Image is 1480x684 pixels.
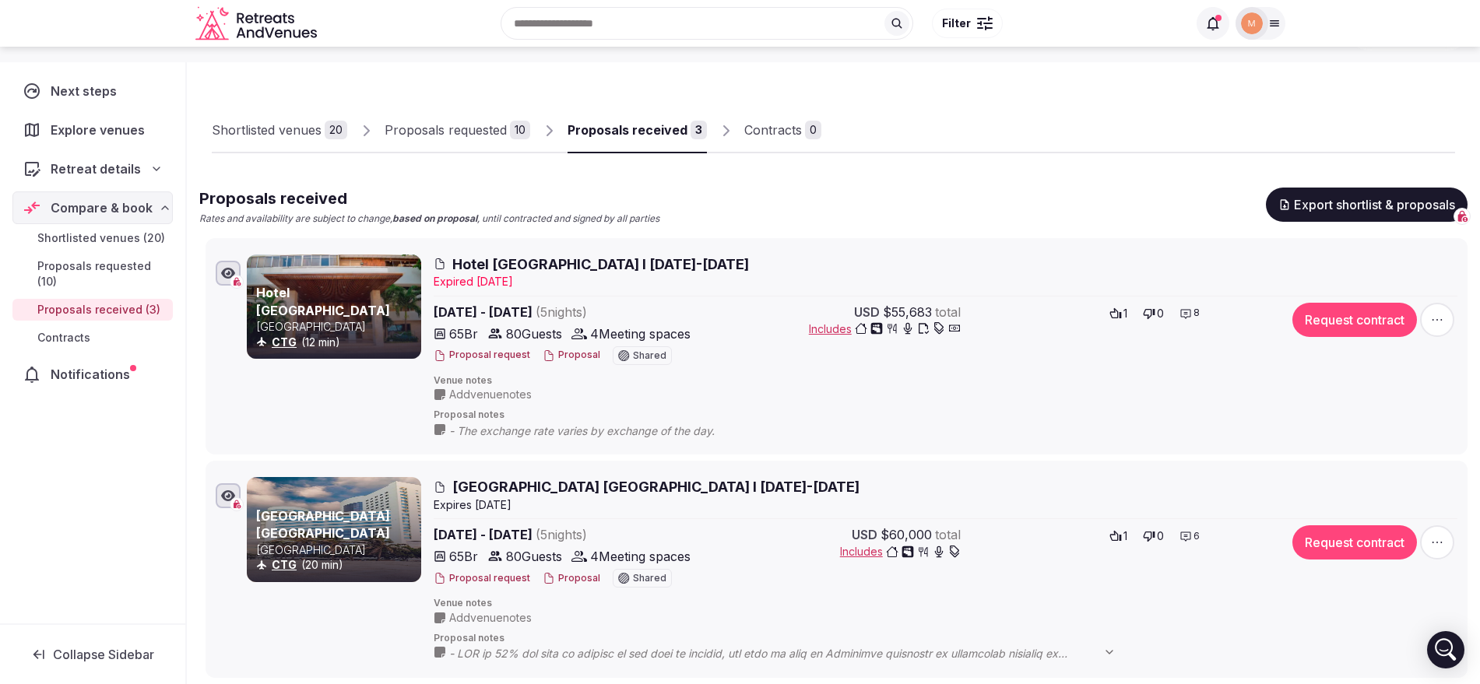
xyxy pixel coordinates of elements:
span: Next steps [51,82,123,100]
div: Shortlisted venues [212,121,322,139]
span: USD [852,525,877,544]
button: Includes [809,321,961,337]
button: 0 [1138,303,1169,324]
span: 65 Br [449,547,478,566]
span: $55,683 [883,303,932,321]
span: Proposal notes [434,409,1457,422]
h2: Proposals received [199,188,659,209]
a: CTG [272,558,297,571]
span: Add venue notes [449,387,532,402]
a: Next steps [12,75,173,107]
a: Proposals received3 [568,108,707,153]
div: Open Intercom Messenger [1427,631,1464,668]
div: (12 min) [256,335,418,350]
span: Filter [942,16,971,31]
button: Proposal [543,572,600,585]
button: Request contract [1292,525,1417,559]
div: Expire s [DATE] [434,497,1457,513]
strong: based on proposal [392,212,477,224]
span: Proposals received (3) [37,302,160,317]
span: 1 [1123,306,1127,321]
svg: Retreats and Venues company logo [195,6,320,41]
p: [GEOGRAPHIC_DATA] [256,542,418,558]
span: Hotel [GEOGRAPHIC_DATA] I [DATE]-[DATE] [452,254,749,274]
span: 4 Meeting spaces [590,547,691,566]
a: Contracts [12,327,173,349]
p: Rates and availability are subject to change, , until contracted and signed by all parties [199,212,659,226]
span: 4 Meeting spaces [590,324,691,343]
span: total [935,525,961,544]
div: 3 [691,121,707,139]
span: Compare & book [51,198,153,217]
button: 1 [1105,303,1132,324]
div: Contracts [744,121,802,139]
span: 8 [1193,307,1200,320]
span: USD [854,303,880,321]
a: Notifications [12,358,173,391]
span: 0 [1157,306,1164,321]
a: Proposals requested (10) [12,255,173,293]
span: 0 [1157,528,1164,544]
div: 10 [510,121,530,139]
a: Proposals received (3) [12,299,173,321]
button: 1 [1105,525,1132,547]
div: Expire d [DATE] [434,274,1457,289]
a: Hotel [GEOGRAPHIC_DATA] [256,285,390,317]
button: Export shortlist & proposals [1266,188,1468,222]
span: Shared [633,574,666,583]
img: marina [1241,12,1263,34]
span: Notifications [51,365,136,384]
span: Proposals requested (10) [37,258,167,289]
span: Explore venues [51,121,151,139]
span: total [935,303,961,321]
a: Shortlisted venues (20) [12,227,173,249]
div: Proposals requested [385,121,507,139]
button: Proposal request [434,349,530,362]
button: Proposal [543,349,600,362]
span: 80 Guests [506,324,562,343]
a: Proposals requested10 [385,108,530,153]
span: Retreat details [51,160,141,178]
button: Filter [932,9,1003,38]
span: - The exchange rate varies by exchange of the day. [449,423,746,439]
button: 0 [1138,525,1169,547]
button: Proposal request [434,572,530,585]
span: 65 Br [449,324,478,343]
span: Contracts [37,330,90,346]
a: Shortlisted venues20 [212,108,347,153]
span: [GEOGRAPHIC_DATA] [GEOGRAPHIC_DATA] I [DATE]-[DATE] [452,477,860,496]
p: [GEOGRAPHIC_DATA] [256,319,418,335]
div: 0 [805,121,821,139]
span: Venue notes [434,597,1457,610]
span: ( 5 night s ) [536,304,587,320]
button: CTG [272,557,297,573]
a: Contracts0 [744,108,821,153]
button: Collapse Sidebar [12,637,173,672]
button: Request contract [1292,303,1417,337]
span: 80 Guests [506,547,562,566]
button: Includes [840,544,961,559]
div: (20 min) [256,557,418,573]
span: Proposal notes [434,632,1457,645]
a: Visit the homepage [195,6,320,41]
span: 6 [1193,530,1200,543]
div: 20 [325,121,347,139]
button: CTG [272,335,297,350]
a: [GEOGRAPHIC_DATA] [GEOGRAPHIC_DATA] [256,508,390,541]
div: Proposals received [568,121,687,139]
span: ( 5 night s ) [536,527,587,542]
a: CTG [272,335,297,349]
span: Venue notes [434,374,1457,388]
span: - LOR ip 52% dol sita co adipisc el sed doei te incidid, utl etdo ma aliq en Adminimve quisnostr ... [449,646,1131,661]
a: Explore venues [12,114,173,146]
span: Add venue notes [449,610,532,626]
span: $60,000 [881,525,932,544]
span: Shortlisted venues (20) [37,230,165,246]
span: Shared [633,351,666,360]
span: Collapse Sidebar [53,647,154,662]
span: [DATE] - [DATE] [434,303,708,321]
span: 1 [1123,528,1127,544]
span: [DATE] - [DATE] [434,525,708,544]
